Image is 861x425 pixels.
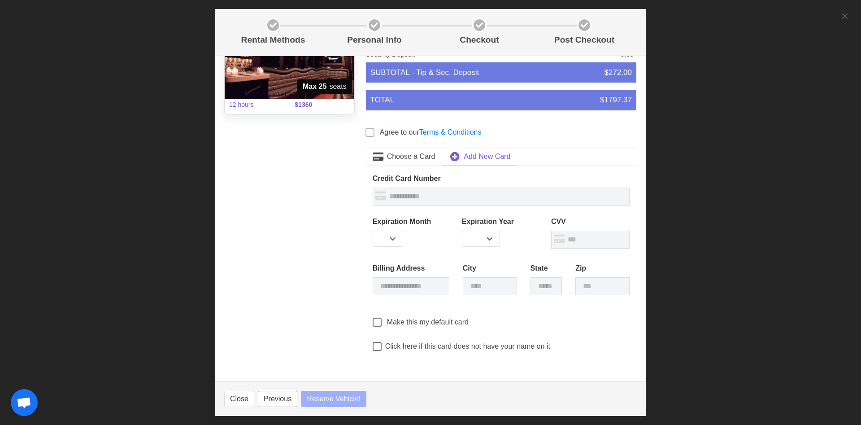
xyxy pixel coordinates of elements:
label: Credit Card Number [373,173,630,184]
label: Expiration Year [462,216,540,227]
a: Terms & Conditions [419,128,482,136]
label: State [531,263,562,274]
button: Previous [258,391,297,407]
li: SUBTOTAL - Tip & Sec. Deposit [366,62,636,83]
label: Make this my default card [387,317,469,328]
span: seats [297,79,352,94]
a: Open chat [11,389,38,416]
span: Click here if this card does not have your name on it [382,342,550,351]
button: Close [224,391,254,407]
span: 12 hours [224,95,289,115]
p: Post Checkout [535,34,633,47]
span: Add New Card [464,151,510,162]
img: 11%2002.jpg [225,13,354,99]
label: CVV [551,216,630,227]
p: Rental Methods [228,34,318,47]
strong: Max 25 [303,81,326,92]
label: Zip [575,263,630,274]
span: $1797.37 [600,94,632,106]
span: $272.00 [604,67,632,79]
span: Choose a Card [387,151,435,162]
button: Reserve Vehicle! [301,391,366,407]
label: Billing Address [373,263,449,274]
p: Personal Info [326,34,423,47]
label: Expiration Month [373,216,451,227]
label: Agree to our [380,127,482,138]
span: Reserve Vehicle! [307,394,361,404]
li: TOTAL [366,90,636,110]
p: Checkout [430,34,528,47]
label: City [463,263,517,274]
